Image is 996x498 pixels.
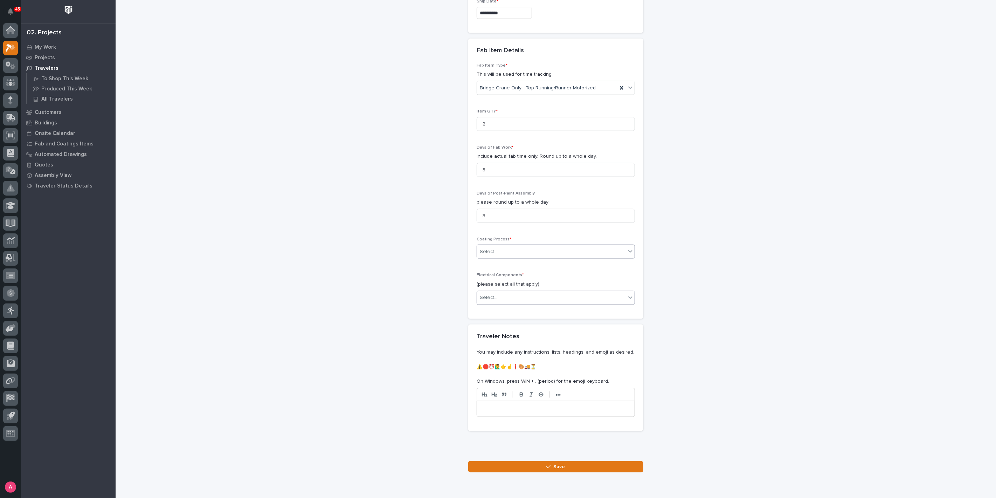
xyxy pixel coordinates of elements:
p: (please select all that apply) [477,281,635,288]
span: Save [554,464,565,470]
p: Fab and Coatings Items [35,141,94,147]
p: Customers [35,109,62,116]
p: Include actual fab time only. Round up to a whole day. [477,153,635,160]
span: Electrical Components [477,273,524,277]
img: Workspace Logo [62,4,75,16]
a: Fab and Coatings Items [21,138,116,149]
p: All Travelers [41,96,73,102]
button: ••• [553,390,563,399]
a: Buildings [21,117,116,128]
a: My Work [21,42,116,52]
button: users-avatar [3,480,18,494]
p: Automated Drawings [35,151,87,158]
span: Item QTY [477,109,498,114]
a: All Travelers [27,94,116,104]
div: Select... [480,248,497,255]
a: Automated Drawings [21,149,116,159]
a: Traveler Status Details [21,180,116,191]
span: Days of Fab Work [477,145,513,150]
span: Bridge Crane Only - Top Running/Runner Motorized [480,84,596,92]
button: Notifications [3,4,18,19]
a: Assembly View [21,170,116,180]
a: Onsite Calendar [21,128,116,138]
span: Coating Process [477,237,511,241]
p: Traveler Status Details [35,183,92,189]
p: This will be used for time tracking [477,71,635,78]
p: Buildings [35,120,57,126]
strong: ••• [556,392,561,398]
p: please round up to a whole day [477,199,635,206]
p: Onsite Calendar [35,130,75,137]
a: Projects [21,52,116,63]
p: You may include any instructions, lists, headings, and emoji as desired. ⚠️🛑⏰🙋‍♂️👉☝️❗🎨🚚⏳ On Windo... [477,349,635,385]
p: 45 [15,7,20,12]
div: Select... [480,294,497,301]
p: Travelers [35,65,58,71]
a: Travelers [21,63,116,73]
p: Assembly View [35,172,71,179]
a: Quotes [21,159,116,170]
span: Days of Post-Paint Assembly [477,191,535,196]
h2: Fab Item Details [477,47,524,55]
p: To Shop This Week [41,76,88,82]
div: Notifications45 [9,8,18,20]
p: Quotes [35,162,53,168]
p: Projects [35,55,55,61]
a: Customers [21,107,116,117]
button: Save [468,461,643,472]
p: Produced This Week [41,86,92,92]
a: To Shop This Week [27,74,116,83]
div: 02. Projects [27,29,62,37]
h2: Traveler Notes [477,333,519,341]
span: Fab Item Type [477,63,507,68]
a: Produced This Week [27,84,116,94]
p: My Work [35,44,56,50]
